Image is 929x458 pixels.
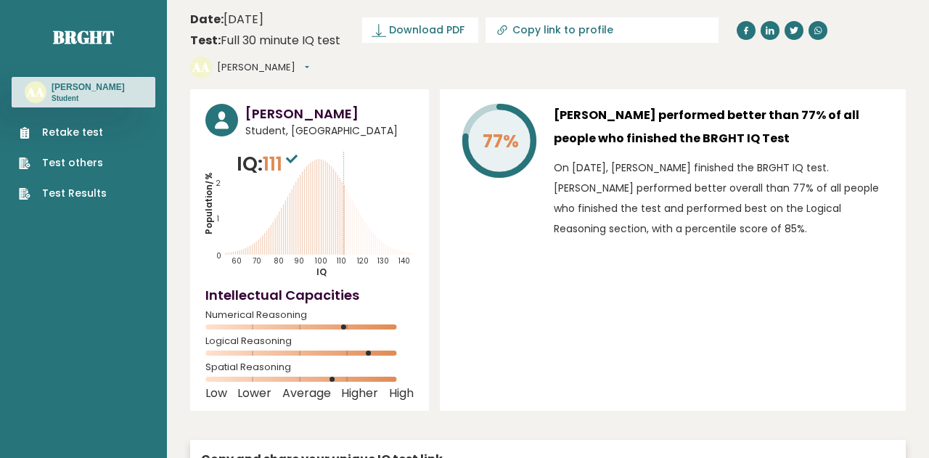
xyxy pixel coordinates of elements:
[398,255,410,265] tspan: 140
[282,390,331,396] span: Average
[389,390,414,396] span: High
[192,59,210,75] text: AA
[217,60,309,75] button: [PERSON_NAME]
[190,32,221,49] b: Test:
[232,255,242,265] tspan: 60
[216,250,221,260] tspan: 0
[19,186,107,201] a: Test Results
[205,285,414,305] h4: Intellectual Capacities
[52,81,125,93] h3: [PERSON_NAME]
[217,214,219,224] tspan: 1
[205,390,227,396] span: Low
[245,104,414,123] h3: [PERSON_NAME]
[482,128,518,154] tspan: 77%
[237,150,301,179] p: IQ:
[316,266,327,278] tspan: IQ
[26,83,44,100] text: AA
[190,11,224,28] b: Date:
[315,255,327,265] tspan: 100
[205,312,414,318] span: Numerical Reasoning
[389,23,464,38] span: Download PDF
[357,255,369,265] tspan: 120
[245,123,414,139] span: Student, [GEOGRAPHIC_DATA]
[341,390,378,396] span: Higher
[205,364,414,370] span: Spatial Reasoning
[190,32,340,49] div: Full 30 minute IQ test
[274,255,284,265] tspan: 80
[237,390,271,396] span: Lower
[205,338,414,344] span: Logical Reasoning
[554,104,891,150] h3: [PERSON_NAME] performed better than 77% of all people who finished the BRGHT IQ Test
[52,94,125,104] p: Student
[337,255,346,265] tspan: 110
[53,25,114,49] a: Brght
[377,255,389,265] tspan: 130
[554,158,891,239] p: On [DATE], [PERSON_NAME] finished the BRGHT IQ test. [PERSON_NAME] performed better overall than ...
[19,155,107,171] a: Test others
[253,255,261,265] tspan: 70
[19,125,107,140] a: Retake test
[190,11,263,28] time: [DATE]
[203,172,215,234] tspan: Population/%
[362,17,478,43] a: Download PDF
[263,150,301,177] span: 111
[294,255,304,265] tspan: 90
[216,179,221,188] tspan: 2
